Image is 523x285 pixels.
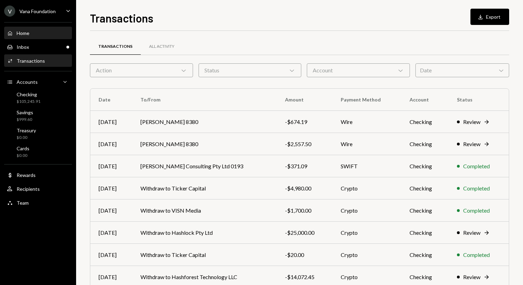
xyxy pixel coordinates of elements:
td: Wire [332,133,401,155]
td: Crypto [332,199,401,222]
div: $105,245.91 [17,99,40,105]
a: All Activity [141,38,183,55]
td: Checking [401,111,449,133]
div: V [4,6,15,17]
a: Recipients [4,182,72,195]
div: Cards [17,145,29,151]
div: Completed [463,162,490,170]
div: -$2,557.50 [285,140,324,148]
a: Treasury$0.00 [4,125,72,142]
div: Completed [463,184,490,193]
a: Home [4,27,72,39]
h1: Transactions [90,11,153,25]
td: Checking [401,199,449,222]
div: All Activity [149,44,174,50]
th: Payment Method [332,89,401,111]
div: -$371.09 [285,162,324,170]
div: Inbox [17,44,29,50]
div: Action [90,63,193,77]
th: Amount [277,89,332,111]
div: $999.60 [17,117,33,123]
div: [DATE] [99,273,124,281]
a: Accounts [4,75,72,88]
div: Review [463,118,480,126]
td: [PERSON_NAME] 8380 [132,111,277,133]
div: Rewards [17,172,36,178]
div: Review [463,140,480,148]
div: Transactions [98,44,132,50]
div: [DATE] [99,140,124,148]
td: Checking [401,177,449,199]
td: Checking [401,155,449,177]
td: Checking [401,244,449,266]
td: Withdraw to Hashlock Pty Ltd [132,222,277,244]
th: Status [449,89,509,111]
div: Completed [463,206,490,215]
div: [DATE] [99,251,124,259]
div: Completed [463,251,490,259]
button: Export [470,9,509,25]
td: Crypto [332,177,401,199]
div: [DATE] [99,184,124,193]
td: Withdraw to Ticker Capital [132,177,277,199]
div: [DATE] [99,229,124,237]
div: Home [17,30,29,36]
td: SWIFT [332,155,401,177]
th: Account [401,89,449,111]
div: [DATE] [99,118,124,126]
a: Cards$0.00 [4,143,72,160]
a: Savings$999.60 [4,107,72,124]
td: Withdraw to VISN Media [132,199,277,222]
div: [DATE] [99,206,124,215]
div: Review [463,229,480,237]
div: -$25,000.00 [285,229,324,237]
td: Withdraw to Ticker Capital [132,244,277,266]
div: -$14,072.45 [285,273,324,281]
div: Vana Foundation [19,8,56,14]
div: -$674.19 [285,118,324,126]
td: [PERSON_NAME] 8380 [132,133,277,155]
td: [PERSON_NAME] Consulting Pty Ltd 0193 [132,155,277,177]
div: Review [463,273,480,281]
a: Transactions [90,38,141,55]
div: Status [199,63,302,77]
td: Crypto [332,244,401,266]
a: Transactions [4,54,72,67]
div: Accounts [17,79,38,85]
div: Checking [17,91,40,97]
div: $0.00 [17,153,29,159]
div: Recipients [17,186,40,192]
div: -$4,980.00 [285,184,324,193]
a: Rewards [4,169,72,181]
td: Crypto [332,222,401,244]
td: Wire [332,111,401,133]
div: $0.00 [17,135,36,141]
div: Transactions [17,58,45,64]
div: -$20.00 [285,251,324,259]
th: Date [90,89,132,111]
td: Checking [401,133,449,155]
td: Checking [401,222,449,244]
a: Inbox [4,41,72,53]
div: Date [415,63,509,77]
div: Account [307,63,410,77]
div: Savings [17,109,33,115]
div: Team [17,200,29,206]
div: -$1,700.00 [285,206,324,215]
div: Treasury [17,127,36,133]
th: To/From [132,89,277,111]
div: [DATE] [99,162,124,170]
a: Checking$105,245.91 [4,89,72,106]
a: Team [4,196,72,209]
